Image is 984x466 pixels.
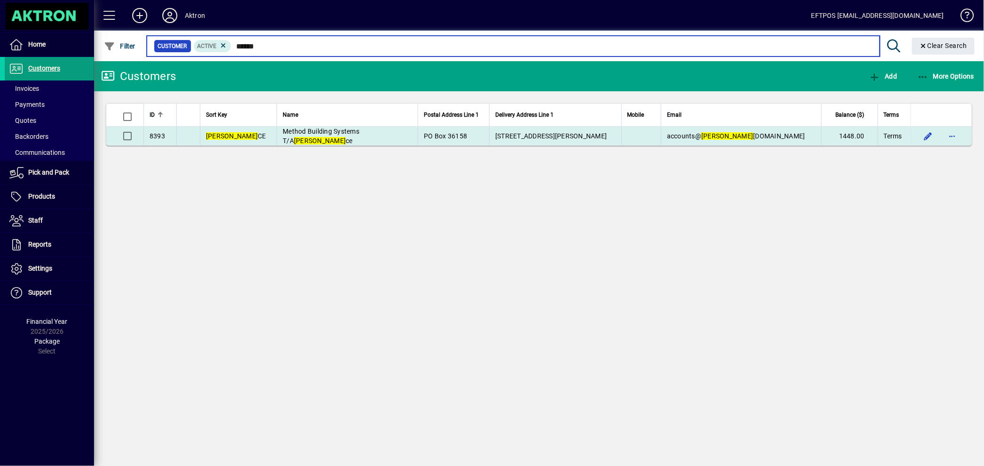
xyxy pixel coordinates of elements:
button: Add [866,68,899,85]
td: 1448.00 [821,127,878,145]
a: Backorders [5,129,94,145]
button: Edit [921,129,936,144]
a: Home [5,33,94,56]
div: Mobile [627,110,655,120]
em: [PERSON_NAME] [701,132,753,140]
a: Payments [5,96,94,112]
span: Customers [28,64,60,72]
span: Communications [9,149,65,156]
span: Reports [28,241,51,248]
div: Balance ($) [827,110,873,120]
div: ID [150,110,171,120]
span: Support [28,289,52,296]
a: Quotes [5,112,94,129]
span: Products [28,193,55,200]
a: Invoices [5,80,94,96]
span: Active [198,43,217,49]
span: [STREET_ADDRESS][PERSON_NAME] [495,132,607,140]
mat-chip: Activation Status: Active [194,40,231,52]
div: Aktron [185,8,205,23]
span: Payments [9,101,45,108]
span: Filter [104,42,135,50]
div: Email [667,110,816,120]
a: Support [5,281,94,305]
div: EFTPOS [EMAIL_ADDRESS][DOMAIN_NAME] [811,8,944,23]
span: Terms [884,131,902,141]
span: Settings [28,265,52,272]
span: Postal Address Line 1 [424,110,479,120]
span: Customer [158,41,187,51]
span: Invoices [9,85,39,92]
span: Home [28,40,46,48]
a: Products [5,185,94,209]
span: Delivery Address Line 1 [495,110,554,120]
span: Mobile [627,110,644,120]
span: PO Box 36158 [424,132,467,140]
span: Name [283,110,298,120]
span: ID [150,110,155,120]
button: Clear [912,38,975,55]
button: More options [945,129,960,144]
span: Staff [28,217,43,224]
span: Method Building Systems T/A ce [283,128,359,145]
span: Financial Year [27,318,68,325]
button: Filter [102,38,138,55]
span: Pick and Pack [28,169,69,176]
span: accounts@ [DOMAIN_NAME] [667,132,805,140]
em: [PERSON_NAME] [206,132,258,140]
div: Customers [101,69,176,84]
div: Name [283,110,412,120]
span: Package [34,337,60,345]
button: More Options [915,68,977,85]
span: Clear Search [920,42,968,49]
a: Communications [5,145,94,161]
span: Balance ($) [836,110,865,120]
a: Reports [5,233,94,257]
a: Pick and Pack [5,161,94,185]
a: Staff [5,209,94,233]
span: 8393 [150,132,165,140]
span: More Options [917,72,975,80]
span: Backorders [9,133,48,140]
em: [PERSON_NAME] [294,137,346,145]
button: Profile [155,7,185,24]
span: Quotes [9,117,36,124]
span: CE [206,132,266,140]
button: Add [125,7,155,24]
span: Terms [884,110,899,120]
a: Settings [5,257,94,281]
span: Sort Key [206,110,227,120]
span: Add [869,72,897,80]
a: Knowledge Base [953,2,972,32]
span: Email [667,110,682,120]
